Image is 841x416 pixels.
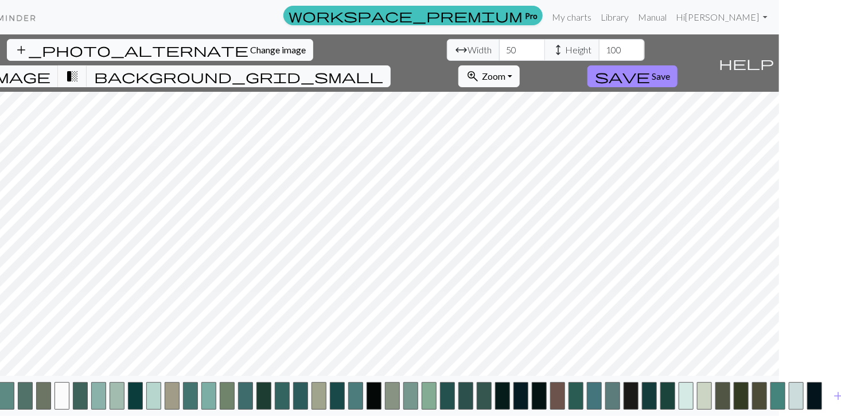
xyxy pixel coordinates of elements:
span: Width [468,43,492,57]
span: Height [566,43,592,57]
span: zoom_in [466,68,480,84]
span: help [719,55,774,71]
button: Help [714,34,779,92]
span: Zoom [482,71,505,81]
span: background_grid_small [94,68,383,84]
a: My charts [547,6,596,29]
button: Zoom [458,65,520,87]
button: Save [587,65,678,87]
span: arrow_range [454,42,468,58]
a: Library [596,6,633,29]
span: height [552,42,566,58]
span: add_photo_alternate [14,42,248,58]
a: Hi[PERSON_NAME] [671,6,772,29]
a: Manual [633,6,671,29]
a: Pro [283,6,543,25]
span: transition_fade [65,68,79,84]
span: workspace_premium [289,7,523,24]
button: Change image [7,39,313,61]
span: save [595,68,650,84]
span: Save [652,71,670,81]
span: Change image [250,44,306,55]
